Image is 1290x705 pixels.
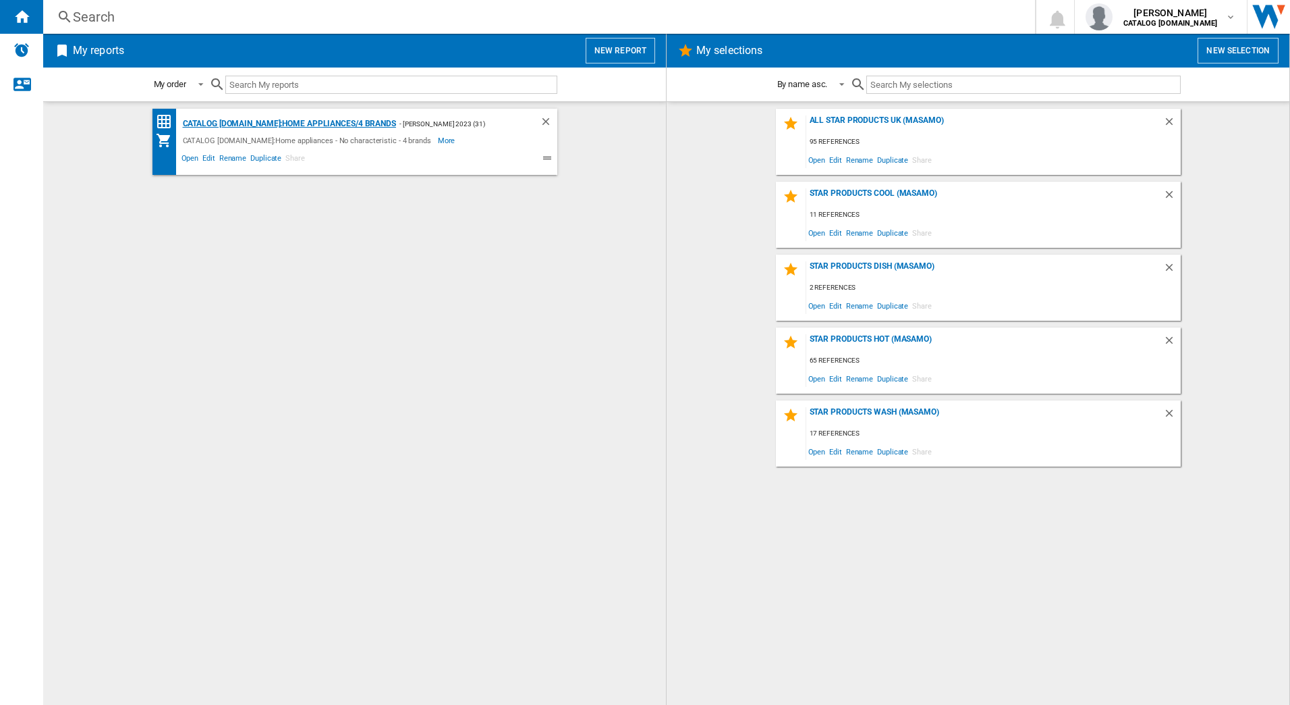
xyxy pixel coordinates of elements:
div: Star Products Cool (masamo) [806,188,1163,207]
div: CATALOG [DOMAIN_NAME]:Home appliances - No characteristic - 4 brands [179,132,438,149]
span: Rename [217,152,248,168]
span: [PERSON_NAME] [1123,6,1217,20]
div: CATALOG [DOMAIN_NAME]:Home appliances/4 brands [179,115,396,132]
div: Delete [1163,407,1181,425]
span: Rename [844,296,875,315]
span: Duplicate [248,152,283,168]
span: Edit [827,369,844,388]
div: Star Products Wash (masamo) [806,407,1163,425]
div: Price Matrix [156,113,179,130]
span: Duplicate [875,296,910,315]
span: Open [179,152,201,168]
b: CATALOG [DOMAIN_NAME] [1123,19,1217,28]
div: 17 references [806,425,1181,442]
span: Duplicate [875,224,910,242]
span: Edit [827,296,844,315]
div: By name asc. [777,79,828,89]
div: 2 references [806,280,1181,296]
span: More [438,132,457,149]
span: Open [806,224,828,242]
span: Edit [827,442,844,461]
span: Rename [844,369,875,388]
span: Open [806,442,828,461]
div: All star products UK (masamo) [806,115,1163,134]
div: Delete [1163,261,1181,280]
div: My Assortment [156,132,179,149]
span: Share [910,296,934,315]
span: Edit [200,152,217,168]
span: Rename [844,442,875,461]
h2: My selections [694,38,765,63]
span: Share [910,369,934,388]
span: Share [910,224,934,242]
div: Star Products Hot (masamo) [806,334,1163,352]
div: Delete [1163,334,1181,352]
div: Star Products Dish (masamo) [806,261,1163,280]
div: 11 references [806,207,1181,224]
span: Open [806,369,828,388]
div: Delete [1163,188,1181,207]
span: Open [806,296,828,315]
div: My order [154,79,186,89]
span: Rename [844,151,875,169]
span: Rename [844,224,875,242]
span: Share [910,151,934,169]
div: 95 references [806,134,1181,151]
span: Open [806,151,828,169]
input: Search My reports [225,76,557,94]
span: Edit [827,151,844,169]
span: Duplicate [875,442,910,461]
img: alerts-logo.svg [13,42,30,58]
h2: My reports [70,38,127,63]
input: Search My selections [866,76,1180,94]
img: profile.jpg [1086,3,1113,30]
div: - [PERSON_NAME] 2023 (31) [396,115,513,132]
div: 65 references [806,352,1181,369]
span: Share [283,152,307,168]
div: Delete [1163,115,1181,134]
div: Delete [540,115,557,132]
button: New selection [1198,38,1279,63]
div: Search [73,7,1000,26]
button: New report [586,38,655,63]
span: Duplicate [875,369,910,388]
span: Duplicate [875,151,910,169]
span: Share [910,442,934,461]
span: Edit [827,224,844,242]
